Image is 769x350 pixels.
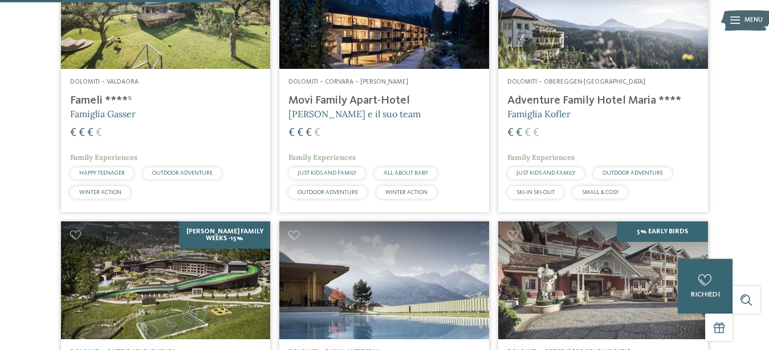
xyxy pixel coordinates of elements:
span: WINTER ACTION [385,190,428,195]
span: [PERSON_NAME] e il suo team [288,108,421,120]
span: richiedi [691,291,720,298]
span: Dolomiti – Valdaora [70,79,139,85]
span: € [87,127,93,139]
h4: Movi Family Apart-Hotel [288,94,480,108]
a: richiedi [678,259,733,314]
span: SMALL & COSY [582,190,619,195]
img: Cercate un hotel per famiglie? Qui troverete solo i migliori! [61,221,271,339]
span: HAPPY TEENAGER [79,170,125,176]
img: Family Spa Grand Hotel Cavallino Bianco ****ˢ [498,221,708,339]
span: OUTDOOR ADVENTURE [298,190,358,195]
span: WINTER ACTION [79,190,121,195]
span: JUST KIDS AND FAMILY [516,170,575,176]
span: Family Experiences [507,153,575,162]
span: Famiglia Gasser [70,108,136,120]
span: Dolomiti – Corvara – [PERSON_NAME] [288,79,408,85]
h4: Adventure Family Hotel Maria **** [507,94,699,108]
span: € [79,127,85,139]
span: Family Experiences [70,153,137,162]
span: € [297,127,303,139]
span: ALL ABOUT BABY [384,170,428,176]
span: OUTDOOR ADVENTURE [603,170,663,176]
span: € [70,127,76,139]
span: Family Experiences [288,153,356,162]
span: € [516,127,522,139]
span: JUST KIDS AND FAMILY [298,170,356,176]
span: € [314,127,320,139]
span: Famiglia Kofler [507,108,571,120]
img: Cercate un hotel per famiglie? Qui troverete solo i migliori! [279,221,489,339]
span: € [507,127,514,139]
span: SKI-IN SKI-OUT [516,190,555,195]
span: € [96,127,102,139]
span: € [288,127,295,139]
span: OUTDOOR ADVENTURE [152,170,213,176]
span: € [524,127,531,139]
span: € [533,127,539,139]
span: Dolomiti – Obereggen-[GEOGRAPHIC_DATA] [507,79,645,85]
span: € [306,127,312,139]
